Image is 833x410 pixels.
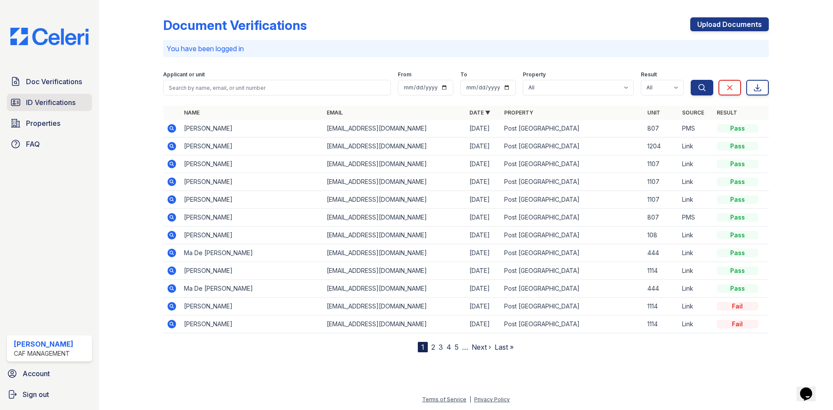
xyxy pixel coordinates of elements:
td: [EMAIL_ADDRESS][DOMAIN_NAME] [323,191,466,209]
td: 1107 [644,155,679,173]
label: From [398,71,411,78]
td: [PERSON_NAME] [180,155,323,173]
span: Properties [26,118,60,128]
td: 807 [644,209,679,226]
td: Link [679,191,713,209]
td: [DATE] [466,262,501,280]
td: 1204 [644,138,679,155]
img: CE_Logo_Blue-a8612792a0a2168367f1c8372b55b34899dd931a85d93a1a3d3e32e68fde9ad4.png [3,28,95,45]
span: Doc Verifications [26,76,82,87]
a: Terms of Service [422,396,466,403]
td: 807 [644,120,679,138]
a: Result [717,109,737,116]
div: Fail [717,320,758,328]
div: Pass [717,249,758,257]
a: Doc Verifications [7,73,92,90]
div: Pass [717,142,758,151]
td: [PERSON_NAME] [180,315,323,333]
span: … [462,342,468,352]
td: Link [679,244,713,262]
td: [EMAIL_ADDRESS][DOMAIN_NAME] [323,298,466,315]
a: Next › [472,343,491,351]
td: 444 [644,280,679,298]
td: [DATE] [466,280,501,298]
td: Post [GEOGRAPHIC_DATA] [501,262,643,280]
td: [EMAIL_ADDRESS][DOMAIN_NAME] [323,138,466,155]
a: Privacy Policy [474,396,510,403]
td: Post [GEOGRAPHIC_DATA] [501,191,643,209]
td: [EMAIL_ADDRESS][DOMAIN_NAME] [323,173,466,191]
div: | [469,396,471,403]
td: 1107 [644,173,679,191]
td: 1107 [644,191,679,209]
td: [PERSON_NAME] [180,120,323,138]
td: [EMAIL_ADDRESS][DOMAIN_NAME] [323,244,466,262]
td: Ma De [PERSON_NAME] [180,244,323,262]
a: Upload Documents [690,17,769,31]
td: [DATE] [466,226,501,244]
td: [DATE] [466,155,501,173]
label: Property [523,71,546,78]
td: Post [GEOGRAPHIC_DATA] [501,138,643,155]
span: Account [23,368,50,379]
td: Link [679,298,713,315]
a: FAQ [7,135,92,153]
td: [PERSON_NAME] [180,191,323,209]
td: 1114 [644,298,679,315]
p: You have been logged in [167,43,765,54]
td: [EMAIL_ADDRESS][DOMAIN_NAME] [323,155,466,173]
a: Last » [495,343,514,351]
div: 1 [418,342,428,352]
td: [DATE] [466,191,501,209]
div: Fail [717,302,758,311]
td: Post [GEOGRAPHIC_DATA] [501,173,643,191]
span: Sign out [23,389,49,400]
td: Post [GEOGRAPHIC_DATA] [501,244,643,262]
div: Document Verifications [163,17,307,33]
td: [EMAIL_ADDRESS][DOMAIN_NAME] [323,280,466,298]
div: Pass [717,124,758,133]
a: Email [327,109,343,116]
div: Pass [717,160,758,168]
td: [EMAIL_ADDRESS][DOMAIN_NAME] [323,120,466,138]
td: Link [679,315,713,333]
td: PMS [679,120,713,138]
a: Name [184,109,200,116]
td: Post [GEOGRAPHIC_DATA] [501,298,643,315]
td: [DATE] [466,315,501,333]
td: Post [GEOGRAPHIC_DATA] [501,226,643,244]
td: [PERSON_NAME] [180,262,323,280]
div: Pass [717,284,758,293]
td: [PERSON_NAME] [180,173,323,191]
div: Pass [717,231,758,239]
td: Post [GEOGRAPHIC_DATA] [501,209,643,226]
td: [DATE] [466,173,501,191]
td: PMS [679,209,713,226]
span: FAQ [26,139,40,149]
td: Post [GEOGRAPHIC_DATA] [501,120,643,138]
td: Link [679,262,713,280]
td: [DATE] [466,298,501,315]
td: Ma De [PERSON_NAME] [180,280,323,298]
td: [PERSON_NAME] [180,138,323,155]
td: Post [GEOGRAPHIC_DATA] [501,315,643,333]
td: [PERSON_NAME] [180,209,323,226]
td: Link [679,226,713,244]
td: Link [679,173,713,191]
a: Unit [647,109,660,116]
div: Pass [717,195,758,204]
td: Post [GEOGRAPHIC_DATA] [501,280,643,298]
a: 4 [446,343,451,351]
td: Link [679,280,713,298]
label: Result [641,71,657,78]
a: Sign out [3,386,95,403]
td: [PERSON_NAME] [180,298,323,315]
div: Pass [717,266,758,275]
td: [PERSON_NAME] [180,226,323,244]
td: [DATE] [466,138,501,155]
div: Pass [717,213,758,222]
td: Post [GEOGRAPHIC_DATA] [501,155,643,173]
a: 5 [455,343,459,351]
a: 3 [439,343,443,351]
td: 1114 [644,315,679,333]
